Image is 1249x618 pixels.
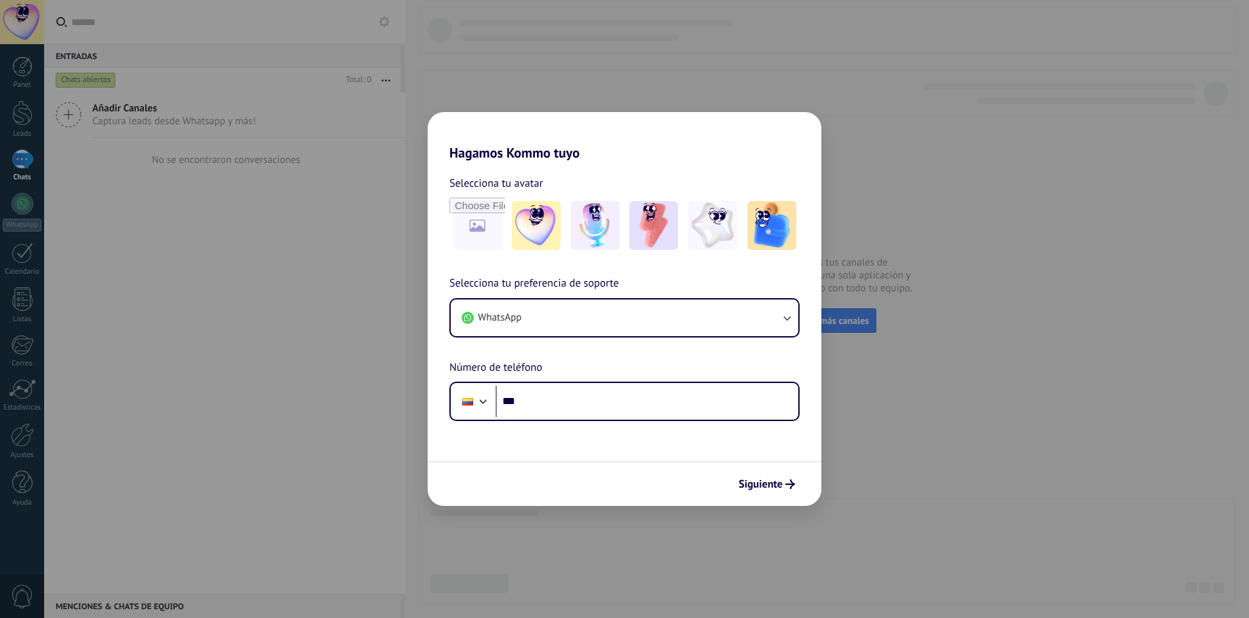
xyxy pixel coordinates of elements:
[449,175,543,192] span: Selecciona tu avatar
[629,201,678,250] img: -3.jpeg
[512,201,561,250] img: -1.jpeg
[747,201,796,250] img: -5.jpeg
[739,479,783,489] span: Siguiente
[455,387,481,416] div: Colombia: + 57
[688,201,737,250] img: -4.jpeg
[571,201,620,250] img: -2.jpeg
[478,311,521,325] span: WhatsApp
[732,473,801,496] button: Siguiente
[451,299,798,336] button: WhatsApp
[449,359,542,377] span: Número de teléfono
[449,275,619,293] span: Selecciona tu preferencia de soporte
[428,112,821,161] h2: Hagamos Kommo tuyo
